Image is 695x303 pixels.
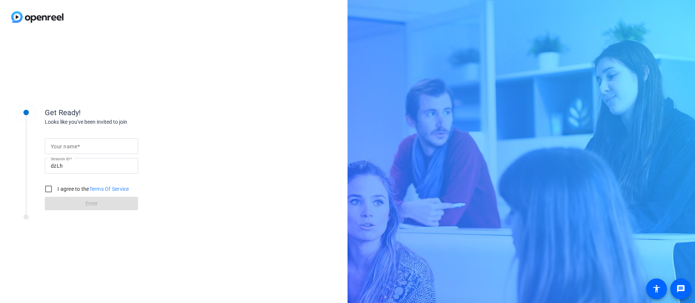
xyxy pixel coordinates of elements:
[652,284,661,293] mat-icon: accessibility
[56,185,129,193] label: I agree to the
[676,284,685,293] mat-icon: message
[51,143,77,149] mat-label: Your name
[89,186,129,192] a: Terms Of Service
[45,107,194,118] div: Get Ready!
[45,118,194,126] div: Looks like you've been invited to join
[51,157,70,161] mat-label: Session ID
